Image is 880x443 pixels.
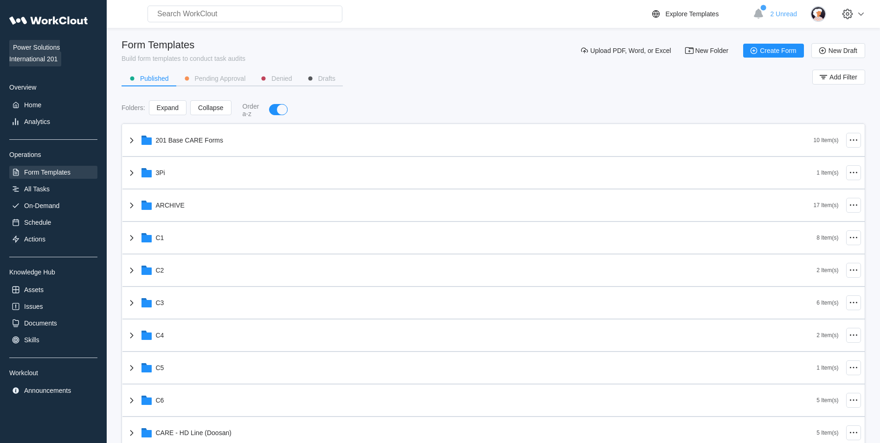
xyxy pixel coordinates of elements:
[195,75,246,82] div: Pending Approval
[24,101,41,109] div: Home
[198,104,223,111] span: Collapse
[9,317,97,330] a: Documents
[829,74,857,80] span: Add Filter
[9,384,97,397] a: Announcements
[760,47,796,54] span: Create Form
[743,44,804,58] button: Create Form
[156,234,164,241] div: C1
[816,169,838,176] div: 1 Item(s)
[9,98,97,111] a: Home
[318,75,335,82] div: Drafts
[9,333,97,346] a: Skills
[149,100,186,115] button: Expand
[9,84,97,91] div: Overview
[813,137,838,143] div: 10 Item(s)
[122,104,145,111] div: Folders :
[243,103,260,117] div: Order a-z
[156,397,164,404] div: C6
[156,137,224,144] div: 201 Base CARE Forms
[24,303,43,310] div: Issues
[591,47,671,54] span: Upload PDF, Word, or Excel
[9,216,97,229] a: Schedule
[816,235,838,241] div: 8 Item(s)
[122,72,176,85] button: Published
[24,319,57,327] div: Documents
[816,332,838,339] div: 2 Item(s)
[816,300,838,306] div: 6 Item(s)
[156,267,164,274] div: C2
[156,364,164,371] div: C5
[176,72,253,85] button: Pending Approval
[156,332,164,339] div: C4
[24,387,71,394] div: Announcements
[24,219,51,226] div: Schedule
[190,100,231,115] button: Collapse
[24,118,50,125] div: Analytics
[9,283,97,296] a: Assets
[9,268,97,276] div: Knowledge Hub
[156,429,231,436] div: CARE - HD Line (Doosan)
[24,185,50,193] div: All Tasks
[9,115,97,128] a: Analytics
[156,169,165,176] div: 3Pi
[122,39,245,51] div: Form Templates
[770,10,797,18] span: 2 Unread
[811,43,865,58] button: New Draft
[812,70,865,85] button: Add Filter
[271,75,292,82] div: Denied
[9,182,97,195] a: All Tasks
[9,369,97,377] div: Workclout
[9,151,97,158] div: Operations
[9,199,97,212] a: On-Demand
[813,202,838,208] div: 17 Item(s)
[9,233,97,246] a: Actions
[665,10,719,18] div: Explore Templates
[9,40,61,66] span: Power Solutions International 201
[650,8,748,20] a: Explore Templates
[253,72,299,85] button: Denied
[140,75,169,82] div: Published
[816,365,838,371] div: 1 Item(s)
[24,336,39,344] div: Skills
[157,104,179,111] span: Expand
[122,55,245,62] div: Build form templates to conduct task audits
[24,169,71,176] div: Form Templates
[574,44,679,58] button: Upload PDF, Word, or Excel
[679,44,736,58] button: New Folder
[829,47,857,54] span: New Draft
[816,397,838,404] div: 5 Item(s)
[300,72,343,85] button: Drafts
[156,202,185,209] div: ARCHIVE
[695,47,729,54] span: New Folder
[156,299,164,306] div: C3
[816,267,838,274] div: 2 Item(s)
[810,6,826,22] img: user-4.png
[24,235,45,243] div: Actions
[24,202,59,209] div: On-Demand
[816,430,838,436] div: 5 Item(s)
[9,300,97,313] a: Issues
[24,286,44,293] div: Assets
[148,6,342,22] input: Search WorkClout
[9,166,97,179] a: Form Templates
